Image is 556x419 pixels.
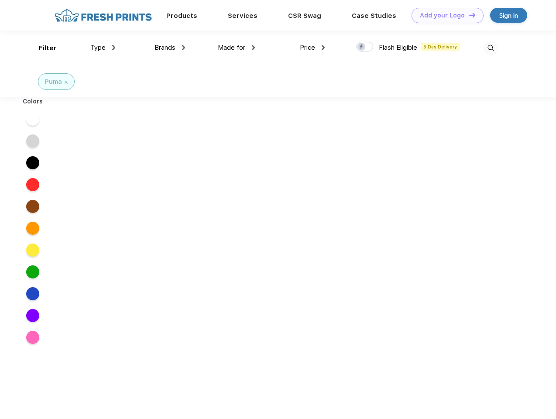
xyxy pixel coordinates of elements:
[166,12,197,20] a: Products
[379,44,417,52] span: Flash Eligible
[420,12,465,19] div: Add your Logo
[300,44,315,52] span: Price
[39,43,57,53] div: Filter
[16,97,50,106] div: Colors
[65,81,68,84] img: filter_cancel.svg
[112,45,115,50] img: dropdown.png
[182,45,185,50] img: dropdown.png
[90,44,106,52] span: Type
[490,8,527,23] a: Sign in
[499,10,518,21] div: Sign in
[469,13,475,17] img: DT
[421,43,460,51] span: 5 Day Delivery
[288,12,321,20] a: CSR Swag
[228,12,257,20] a: Services
[484,41,498,55] img: desktop_search.svg
[218,44,245,52] span: Made for
[252,45,255,50] img: dropdown.png
[154,44,175,52] span: Brands
[322,45,325,50] img: dropdown.png
[52,8,154,23] img: fo%20logo%202.webp
[45,77,62,86] div: Puma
